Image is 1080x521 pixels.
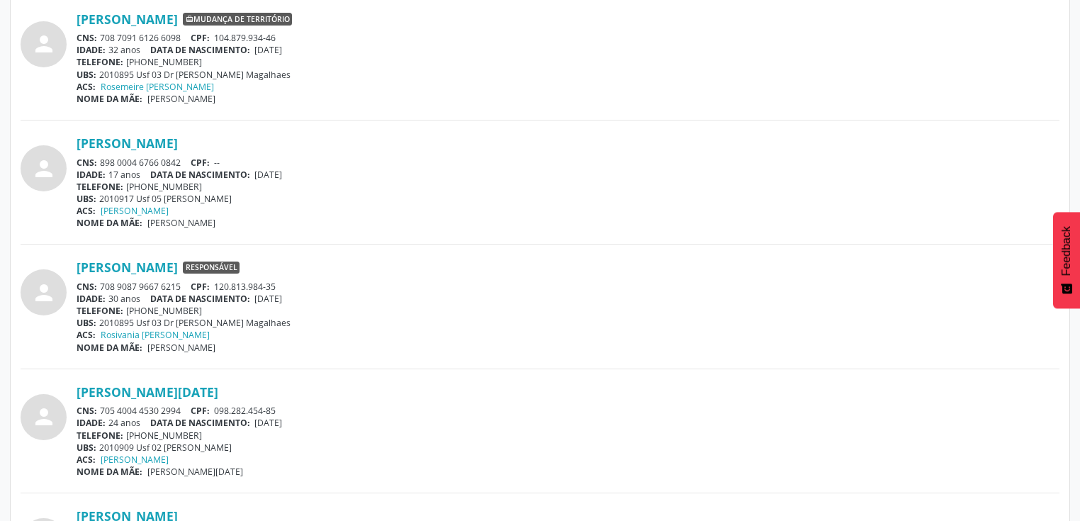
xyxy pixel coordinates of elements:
span: ACS: [77,205,96,217]
span: UBS: [77,193,96,205]
a: [PERSON_NAME][DATE] [77,384,218,400]
span: -- [214,157,220,169]
span: NOME DA MÃE: [77,93,142,105]
span: IDADE: [77,169,106,181]
span: TELEFONE: [77,181,123,193]
i: person [31,404,57,430]
div: 32 anos [77,44,1059,56]
span: Mudança de território [183,13,292,26]
span: CPF: [191,281,210,293]
i: person [31,31,57,57]
span: 120.813.984-35 [214,281,276,293]
span: CPF: [191,157,210,169]
a: [PERSON_NAME] [77,135,178,151]
div: 705 4004 4530 2994 [77,405,1059,417]
span: DATA DE NASCIMENTO: [150,293,250,305]
span: CNS: [77,281,97,293]
div: 2010909 Usf 02 [PERSON_NAME] [77,442,1059,454]
div: 30 anos [77,293,1059,305]
span: CPF: [191,32,210,44]
div: 898 0004 6766 0842 [77,157,1059,169]
span: ACS: [77,329,96,341]
span: UBS: [77,442,96,454]
a: [PERSON_NAME] [77,11,178,27]
span: [DATE] [254,169,282,181]
span: CNS: [77,32,97,44]
span: [PERSON_NAME] [147,217,215,229]
span: Responsável [183,262,240,274]
span: CNS: [77,157,97,169]
span: [DATE] [254,417,282,429]
span: [PERSON_NAME] [147,93,215,105]
div: 708 7091 6126 6098 [77,32,1059,44]
span: DATA DE NASCIMENTO: [150,169,250,181]
div: [PHONE_NUMBER] [77,56,1059,68]
div: 17 anos [77,169,1059,181]
button: Feedback - Mostrar pesquisa [1053,212,1080,308]
i: person [31,280,57,306]
span: Feedback [1060,226,1073,276]
span: UBS: [77,317,96,329]
span: NOME DA MÃE: [77,217,142,229]
div: 708 9087 9667 6215 [77,281,1059,293]
span: TELEFONE: [77,56,123,68]
div: 2010917 Usf 05 [PERSON_NAME] [77,193,1059,205]
span: [DATE] [254,44,282,56]
span: ACS: [77,454,96,466]
a: Rosivania [PERSON_NAME] [101,329,210,341]
div: [PHONE_NUMBER] [77,430,1059,442]
div: 2010895 Usf 03 Dr [PERSON_NAME] Magalhaes [77,317,1059,329]
span: UBS: [77,69,96,81]
span: DATA DE NASCIMENTO: [150,417,250,429]
span: IDADE: [77,417,106,429]
div: 2010895 Usf 03 Dr [PERSON_NAME] Magalhaes [77,69,1059,81]
span: CPF: [191,405,210,417]
span: [PERSON_NAME] [147,342,215,354]
span: NOME DA MÃE: [77,466,142,478]
div: 24 anos [77,417,1059,429]
a: [PERSON_NAME] [77,259,178,275]
span: NOME DA MÃE: [77,342,142,354]
a: Rosemeire [PERSON_NAME] [101,81,214,93]
span: 098.282.454-85 [214,405,276,417]
span: CNS: [77,405,97,417]
span: [DATE] [254,293,282,305]
span: 104.879.934-46 [214,32,276,44]
div: [PHONE_NUMBER] [77,181,1059,193]
span: TELEFONE: [77,305,123,317]
a: [PERSON_NAME] [101,205,169,217]
span: TELEFONE: [77,430,123,442]
div: [PHONE_NUMBER] [77,305,1059,317]
span: DATA DE NASCIMENTO: [150,44,250,56]
i: person [31,156,57,181]
span: IDADE: [77,293,106,305]
span: ACS: [77,81,96,93]
a: [PERSON_NAME] [101,454,169,466]
span: [PERSON_NAME][DATE] [147,466,243,478]
span: IDADE: [77,44,106,56]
